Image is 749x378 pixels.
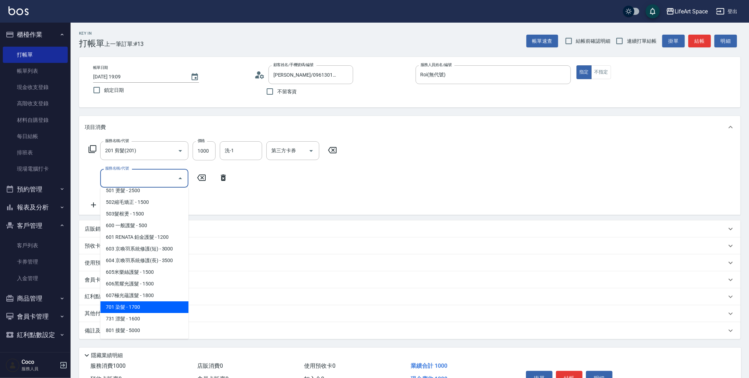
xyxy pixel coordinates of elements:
[85,124,106,131] p: 項目消費
[100,301,188,313] span: 701 染髮 - 1700
[3,95,68,112] a: 高階收支登錄
[627,37,657,45] span: 連續打單結帳
[79,116,741,138] div: 項目消費
[100,196,188,208] span: 502縮毛矯正 - 1500
[104,40,144,48] span: 上一筆訂單:#13
[85,293,127,301] p: 紅利點數
[591,65,611,79] button: 不指定
[576,65,592,79] button: 指定
[663,4,711,19] button: LifeArt Space
[3,25,68,44] button: 櫃檯作業
[3,237,68,254] a: 客戶列表
[576,37,611,45] span: 結帳前確認明細
[3,307,68,326] button: 會員卡管理
[6,358,20,372] img: Person
[100,220,188,231] span: 600 一般護髮 - 500
[713,5,741,18] button: 登出
[304,362,336,369] span: 使用預收卡 0
[3,112,68,128] a: 材料自購登錄
[175,145,186,156] button: Open
[79,254,741,271] div: 使用預收卡
[3,47,68,63] a: 打帳單
[85,242,111,250] p: 預收卡販賣
[175,173,186,184] button: Close
[3,144,68,161] a: 排班表
[526,35,558,48] button: 帳單速查
[85,225,106,233] p: 店販銷售
[198,138,205,143] label: 價格
[3,79,68,95] a: 現金收支登錄
[3,180,68,199] button: 預約管理
[79,237,741,254] div: 預收卡販賣
[85,327,111,335] p: 備註及來源
[79,31,104,36] h2: Key In
[93,71,183,83] input: YYYY/MM/DD hh:mm
[22,359,58,366] h5: Coco
[277,88,297,95] span: 不留客資
[22,366,58,372] p: 服務人員
[273,62,314,67] label: 顧客姓名/手機號碼/編號
[3,128,68,144] a: 每日結帳
[100,231,188,243] span: 601 RENATA 鉑金護髮 - 1200
[85,259,111,267] p: 使用預收卡
[3,198,68,217] button: 報表及分析
[105,166,129,171] label: 服務名稱/代號
[85,310,150,318] p: 其他付款方式
[100,313,188,325] span: 731 漂髮 - 1600
[411,362,447,369] span: 業績合計 1000
[79,220,741,237] div: 店販銷售
[646,4,660,18] button: save
[688,35,711,48] button: 結帳
[93,65,108,70] label: 帳單日期
[3,270,68,287] a: 入金管理
[8,6,29,15] img: Logo
[100,208,188,220] span: 503髮根燙 - 1500
[3,161,68,177] a: 現場電腦打卡
[100,278,188,290] span: 606黑耀光護髮 - 1500
[306,145,317,156] button: Open
[100,255,188,266] span: 604 京喚羽系統修護(長) - 3500
[79,39,104,48] h3: 打帳單
[100,290,188,301] span: 607極光蘊護髮 - 1800
[79,288,741,305] div: 紅利點數剩餘點數: 0
[3,63,68,79] a: 帳單列表
[3,254,68,270] a: 卡券管理
[104,87,124,94] span: 鎖定日期
[79,271,741,288] div: 會員卡銷售
[3,217,68,235] button: 客戶管理
[675,7,708,16] div: LifeArt Space
[3,326,68,344] button: 紅利點數設定
[662,35,685,48] button: 掛單
[714,35,737,48] button: 明細
[100,266,188,278] span: 605米樂絲護髮 - 1500
[186,69,203,85] button: Choose date, selected date is 2025-10-11
[421,62,452,67] label: 服務人員姓名/編號
[3,289,68,308] button: 商品管理
[105,138,129,143] label: 服務名稱/代號
[91,352,123,359] p: 隱藏業績明細
[100,325,188,336] span: 801 接髮 - 5000
[90,362,126,369] span: 服務消費 1000
[85,276,111,284] p: 會員卡銷售
[100,185,188,196] span: 501 燙髮 - 2500
[197,362,223,369] span: 店販消費 0
[79,322,741,339] div: 備註及來源
[79,305,741,322] div: 其他付款方式入金可用餘額: 0
[100,243,188,255] span: 603 京喚羽系統修護(短) - 3000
